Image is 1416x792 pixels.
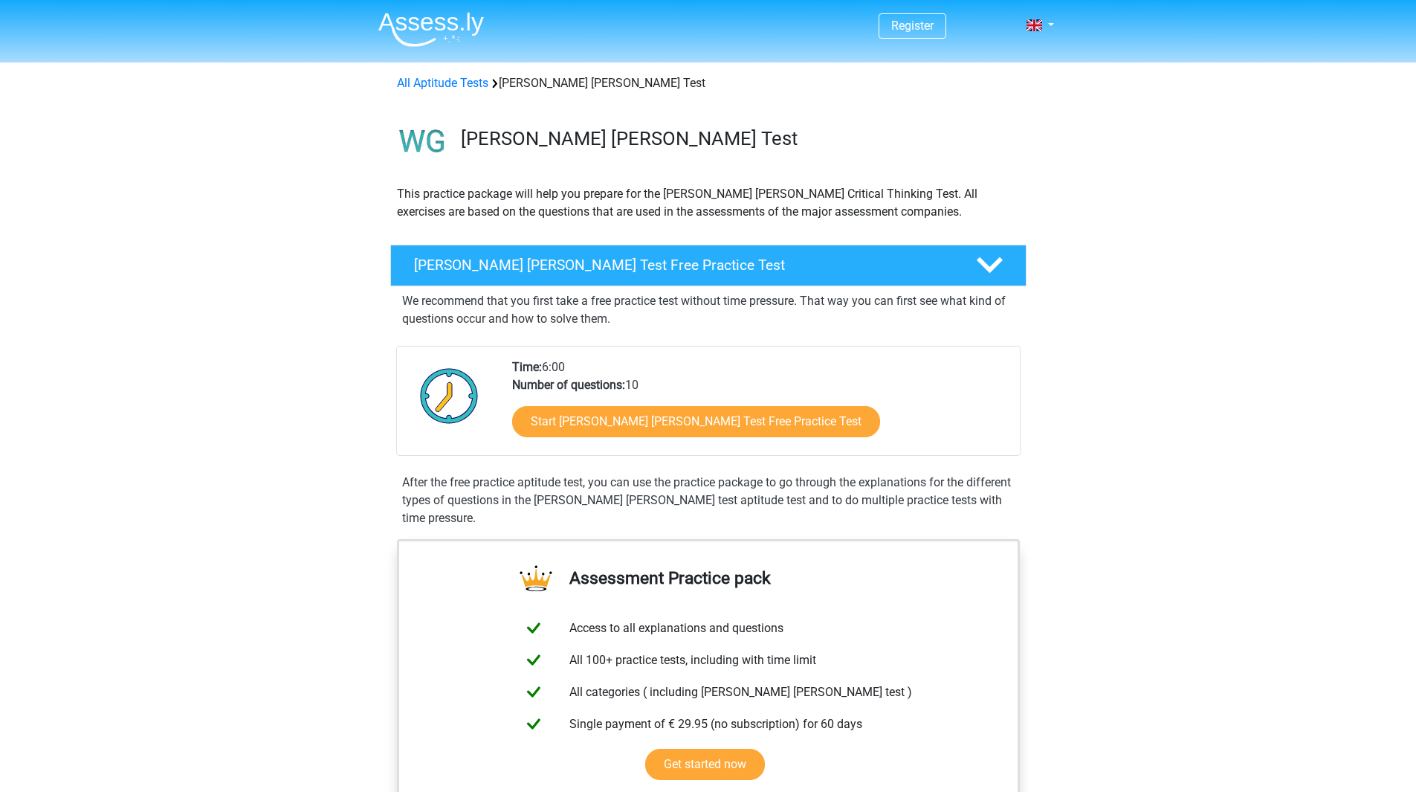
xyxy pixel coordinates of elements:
[891,19,934,33] a: Register
[512,406,880,437] a: Start [PERSON_NAME] [PERSON_NAME] Test Free Practice Test
[512,360,542,374] b: Time:
[396,474,1021,527] div: After the free practice aptitude test, you can use the practice package to go through the explana...
[384,245,1032,286] a: [PERSON_NAME] [PERSON_NAME] Test Free Practice Test
[397,185,1020,221] p: This practice package will help you prepare for the [PERSON_NAME] [PERSON_NAME] Critical Thinking...
[397,76,488,90] a: All Aptitude Tests
[402,292,1015,328] p: We recommend that you first take a free practice test without time pressure. That way you can fir...
[391,74,1026,92] div: [PERSON_NAME] [PERSON_NAME] Test
[412,358,487,433] img: Clock
[645,749,765,780] a: Get started now
[414,257,952,274] h4: [PERSON_NAME] [PERSON_NAME] Test Free Practice Test
[501,358,1019,455] div: 6:00 10
[461,127,1015,150] h3: [PERSON_NAME] [PERSON_NAME] Test
[512,378,625,392] b: Number of questions:
[378,12,484,47] img: Assessly
[391,110,454,173] img: watson glaser test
